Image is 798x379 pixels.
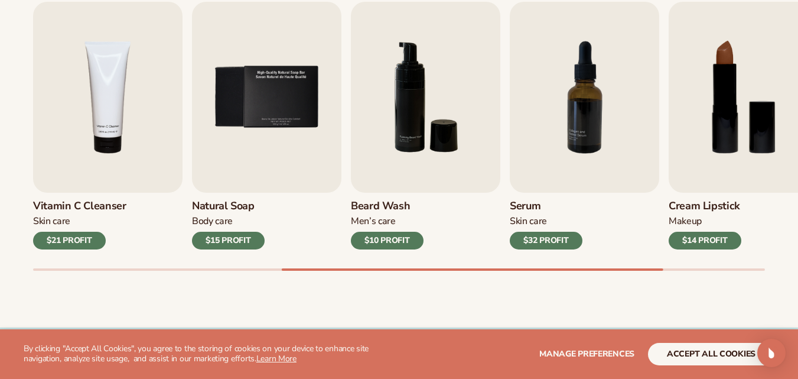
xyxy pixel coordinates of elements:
h3: Natural Soap [192,200,265,213]
button: Manage preferences [539,343,634,365]
div: Open Intercom Messenger [757,339,786,367]
a: 4 / 9 [33,2,183,250]
a: 6 / 9 [351,2,500,250]
div: Body Care [192,215,265,228]
a: Learn More [256,353,297,364]
span: Manage preferences [539,348,634,359]
a: 5 / 9 [192,2,341,250]
h3: Serum [510,200,582,213]
button: accept all cookies [648,343,774,365]
h3: Vitamin C Cleanser [33,200,126,213]
div: $14 PROFIT [669,232,741,250]
p: By clicking "Accept All Cookies", you agree to the storing of cookies on your device to enhance s... [24,344,394,364]
div: $32 PROFIT [510,232,582,250]
h3: Beard Wash [351,200,424,213]
h3: Cream Lipstick [669,200,741,213]
div: Skin Care [33,215,126,228]
div: $10 PROFIT [351,232,424,250]
div: $21 PROFIT [33,232,106,250]
div: $15 PROFIT [192,232,265,250]
div: Makeup [669,215,741,228]
div: Skin Care [510,215,582,228]
div: Men’s Care [351,215,424,228]
a: 7 / 9 [510,2,659,250]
